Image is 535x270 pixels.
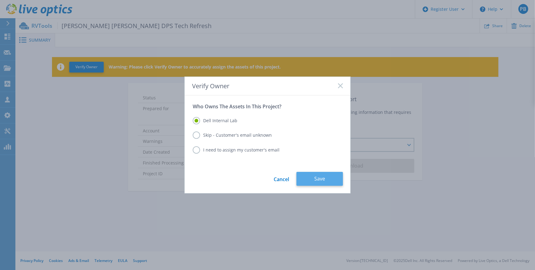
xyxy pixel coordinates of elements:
[193,117,237,124] label: Dell Internal Lab
[193,146,280,154] label: I need to assign my customer's email
[193,131,272,139] label: Skip - Customer's email unknown
[193,103,342,110] p: Who Owns The Assets In This Project?
[274,172,289,186] a: Cancel
[296,172,343,186] button: Save
[192,82,229,89] span: Verify Owner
